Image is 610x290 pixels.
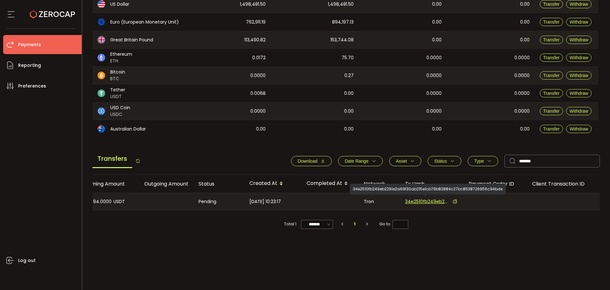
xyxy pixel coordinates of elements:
[344,125,354,133] span: 0.00
[540,71,563,80] button: Transfer
[570,2,588,7] span: Withdraw
[464,180,527,187] div: Payment Order ID
[338,156,383,166] button: Date Range
[344,90,354,97] span: 0.00
[332,18,354,26] span: 894,197.13
[244,36,266,44] span: 113,490.82
[110,37,153,43] span: Great Britain Pound
[98,72,105,79] img: btc_portfolio.svg
[527,180,600,187] div: Client Transaction ID
[18,81,46,91] span: Preferences
[543,126,560,131] span: Transfer
[110,126,146,132] span: Australian Dollar
[246,18,266,26] span: 762,911.19
[520,36,530,44] span: 0.00
[566,107,592,115] button: Withdraw
[302,178,359,189] div: Completed At
[434,159,447,164] span: Status
[98,0,105,8] img: usd_portfolio.svg
[543,73,560,78] span: Transfer
[110,51,132,58] span: Ethereum
[110,93,125,100] span: USDT
[92,150,132,168] span: Transfers
[98,18,105,26] img: eur_portfolio.svg
[350,184,506,195] div: 34e2510fb249eb2291e2a69f30ab215e1cb79b82884c27bc8538726956c94bde
[66,180,130,187] div: Incoming Amount
[252,54,266,61] span: 0.0172
[426,90,442,97] span: 0.0000
[570,91,588,96] span: Withdraw
[514,54,530,61] span: 0.0000
[110,1,129,8] span: US Dollar
[543,91,560,96] span: Transfer
[566,71,592,80] button: Withdraw
[389,156,421,166] button: Asset
[566,36,592,44] button: Withdraw
[540,89,563,97] button: Transfer
[98,107,105,115] img: usdc_portfolio.svg
[432,36,442,44] span: 0.00
[426,72,442,79] span: 0.0000
[543,109,560,114] span: Transfer
[359,180,400,187] div: Network
[520,1,530,8] span: 0.00
[113,198,125,205] span: USDT
[291,156,332,166] button: Download
[396,159,407,164] span: Asset
[249,198,281,205] span: [DATE] 10:23:17
[98,36,105,44] img: gbp_portfolio.svg
[432,125,442,133] span: 0.00
[256,125,266,133] span: 0.00
[98,54,105,61] img: eth_portfolio.svg
[130,180,193,187] div: Outgoing Amount
[570,55,588,60] span: Withdraw
[426,54,442,61] span: 0.0000
[543,37,560,42] span: Transfer
[110,111,130,118] span: USDC
[540,107,563,115] button: Transfer
[514,72,530,79] span: 0.0000
[342,54,354,61] span: 75.70
[110,69,125,75] span: Bitcoin
[514,90,530,97] span: 0.0000
[570,19,588,25] span: Withdraw
[540,36,563,44] button: Transfer
[540,53,563,62] button: Transfer
[514,108,530,115] span: 0.0000
[474,159,484,164] span: Type
[359,193,400,210] div: Tron
[250,90,266,97] span: 0.0068
[570,126,588,131] span: Withdraw
[543,19,560,25] span: Transfer
[240,1,266,8] span: 1,498,481.50
[432,1,442,8] span: 0.00
[110,19,179,25] span: Euro (European Monetary Unit)
[405,198,450,205] span: 34e2510fb249eb2291e2a69f30ab215e1cb79b82884c27bc8538726956c94bde
[566,53,592,62] button: Withdraw
[193,180,244,187] div: Status
[570,109,588,114] span: Withdraw
[570,73,588,78] span: Withdraw
[110,75,125,82] span: BTC
[98,125,105,133] img: aud_portfolio.svg
[520,125,530,133] span: 0.00
[540,125,563,133] button: Transfer
[344,72,354,79] span: 0.27
[543,2,560,7] span: Transfer
[250,108,266,115] span: 0.0000
[520,18,530,26] span: 0.00
[570,37,588,42] span: Withdraw
[566,89,592,97] button: Withdraw
[18,40,41,49] span: Payments
[566,18,592,26] button: Withdraw
[428,156,461,166] button: Status
[543,55,560,60] span: Transfer
[432,18,442,26] span: 0.00
[110,104,130,111] span: USD Coin
[536,221,610,290] iframe: Chat Widget
[349,220,361,229] li: 1
[566,125,592,133] button: Withdraw
[110,58,132,64] span: ETH
[330,36,354,44] span: 153,744.08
